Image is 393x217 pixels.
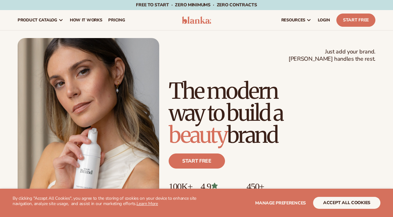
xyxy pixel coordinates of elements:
a: Learn More [137,201,158,207]
p: 450+ [246,181,294,192]
a: Start free [169,153,225,169]
a: product catalog [14,10,67,30]
p: 100K+ [169,181,194,192]
button: accept all cookies [313,197,380,209]
span: Free to start · ZERO minimums · ZERO contracts [136,2,257,8]
span: LOGIN [318,18,330,23]
span: How It Works [70,18,102,23]
a: How It Works [67,10,105,30]
p: By clicking "Accept All Cookies", you agree to the storing of cookies on your device to enhance s... [13,196,197,207]
button: Manage preferences [255,197,306,209]
span: beauty [169,121,227,149]
a: Start Free [336,14,375,27]
p: 4.9 [201,181,240,192]
span: Manage preferences [255,200,306,206]
span: pricing [108,18,125,23]
a: LOGIN [315,10,333,30]
span: Just add your brand. [PERSON_NAME] handles the rest. [289,48,375,63]
a: resources [278,10,315,30]
img: Female holding tanning mousse. [18,38,159,216]
h1: The modern way to build a brand [169,80,375,146]
span: resources [281,18,305,23]
span: product catalog [18,18,57,23]
img: logo [182,16,211,24]
a: pricing [105,10,128,30]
